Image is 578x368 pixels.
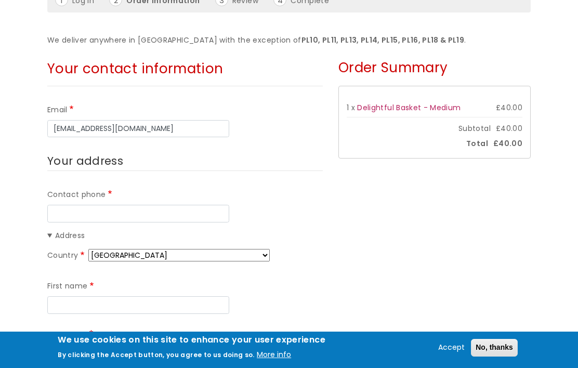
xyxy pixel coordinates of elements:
[461,138,493,150] span: Total
[496,123,522,135] span: £40.00
[257,349,291,361] button: More info
[493,138,522,150] span: £40.00
[489,99,522,117] td: £40.00
[47,59,223,78] span: Your contact information
[47,153,123,168] span: Your address
[47,280,96,293] label: First name
[47,34,531,47] p: We deliver anywhere in [GEOGRAPHIC_DATA] with the exception of .
[434,341,469,354] button: Accept
[47,328,96,341] label: Last name
[453,123,496,135] span: Subtotal
[301,35,464,45] strong: PL10, PL11, PL13, PL14, PL15, PL16, PL18 & PL19
[347,99,357,117] td: 1 x
[357,102,461,113] a: Delightful Basket - Medium
[47,189,114,201] label: Contact phone
[58,350,255,359] p: By clicking the Accept button, you agree to us doing so.
[47,230,323,242] summary: Address
[47,104,75,116] label: Email
[58,334,325,346] h2: We use cookies on this site to enhance your user experience
[338,54,531,84] h3: Order Summary
[471,339,518,357] button: No, thanks
[47,249,86,262] label: Country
